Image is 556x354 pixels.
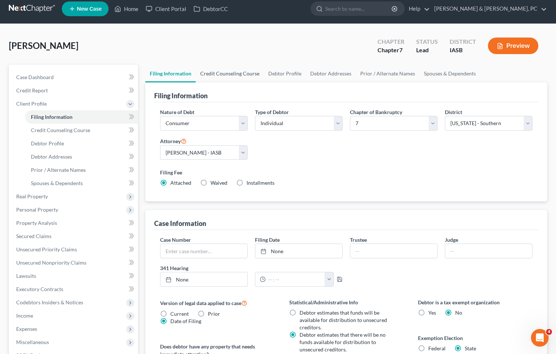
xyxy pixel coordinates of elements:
[16,273,36,279] span: Lawsuits
[170,311,189,317] span: Current
[16,312,33,319] span: Income
[255,244,342,258] a: None
[25,177,138,190] a: Spouses & Dependents
[255,236,280,244] label: Filing Date
[350,244,437,258] input: --
[450,46,476,54] div: IASB
[450,38,476,46] div: District
[531,329,549,347] iframe: Intercom live chat
[25,124,138,137] a: Credit Counseling Course
[428,309,436,316] span: Yes
[25,163,138,177] a: Prior / Alternate Names
[16,286,63,292] span: Executory Contracts
[77,6,102,12] span: New Case
[25,150,138,163] a: Debtor Addresses
[31,180,83,186] span: Spouses & Dependents
[445,244,532,258] input: --
[190,2,231,15] a: DebtorCC
[10,84,138,97] a: Credit Report
[455,309,462,316] span: No
[154,219,206,228] div: Case Information
[31,140,64,146] span: Debtor Profile
[156,264,346,272] label: 341 Hearing
[546,329,552,335] span: 4
[416,46,438,54] div: Lead
[418,298,532,306] label: Debtor is a tax exempt organization
[10,230,138,243] a: Secured Claims
[160,137,187,145] label: Attorney
[10,283,138,296] a: Executory Contracts
[378,46,404,54] div: Chapter
[160,298,275,307] label: Version of legal data applied to case
[16,87,48,93] span: Credit Report
[111,2,142,15] a: Home
[145,65,196,82] a: Filing Information
[210,180,227,186] span: Waived
[264,65,306,82] a: Debtor Profile
[31,167,86,173] span: Prior / Alternate Names
[306,65,356,82] a: Debtor Addresses
[16,74,54,80] span: Case Dashboard
[9,40,78,51] span: [PERSON_NAME]
[428,345,446,351] span: Federal
[160,108,194,116] label: Nature of Debt
[142,2,190,15] a: Client Portal
[378,38,404,46] div: Chapter
[10,256,138,269] a: Unsecured Nonpriority Claims
[16,193,48,199] span: Real Property
[31,114,72,120] span: Filing Information
[16,233,52,239] span: Secured Claims
[16,100,47,107] span: Client Profile
[160,169,532,176] label: Filing Fee
[247,180,275,186] span: Installments
[350,236,367,244] label: Trustee
[266,272,325,286] input: -- : --
[300,309,387,330] span: Debtor estimates that funds will be available for distribution to unsecured creditors.
[350,108,402,116] label: Chapter of Bankruptcy
[16,220,57,226] span: Property Analysis
[31,127,90,133] span: Credit Counseling Course
[356,65,419,82] a: Prior / Alternate Names
[431,2,547,15] a: [PERSON_NAME] & [PERSON_NAME], PC
[170,180,191,186] span: Attached
[16,339,49,345] span: Miscellaneous
[25,137,138,150] a: Debtor Profile
[170,318,201,324] span: Date of Filing
[255,108,289,116] label: Type of Debtor
[16,299,83,305] span: Codebtors Insiders & Notices
[419,65,480,82] a: Spouses & Dependents
[405,2,430,15] a: Help
[154,91,208,100] div: Filing Information
[445,236,458,244] label: Judge
[10,216,138,230] a: Property Analysis
[10,71,138,84] a: Case Dashboard
[16,326,37,332] span: Expenses
[160,236,191,244] label: Case Number
[289,298,404,306] label: Statistical/Administrative Info
[31,153,72,160] span: Debtor Addresses
[16,206,58,213] span: Personal Property
[399,46,403,53] span: 7
[208,311,220,317] span: Prior
[160,244,247,258] input: Enter case number...
[465,345,476,351] span: State
[445,108,462,116] label: District
[418,334,532,342] label: Exemption Election
[416,38,438,46] div: Status
[196,65,264,82] a: Credit Counseling Course
[25,110,138,124] a: Filing Information
[160,272,247,286] a: None
[10,269,138,283] a: Lawsuits
[16,259,86,266] span: Unsecured Nonpriority Claims
[300,332,386,353] span: Debtor estimates that there will be no funds available for distribution to unsecured creditors.
[488,38,538,54] button: Preview
[325,2,393,15] input: Search by name...
[10,243,138,256] a: Unsecured Priority Claims
[16,246,77,252] span: Unsecured Priority Claims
